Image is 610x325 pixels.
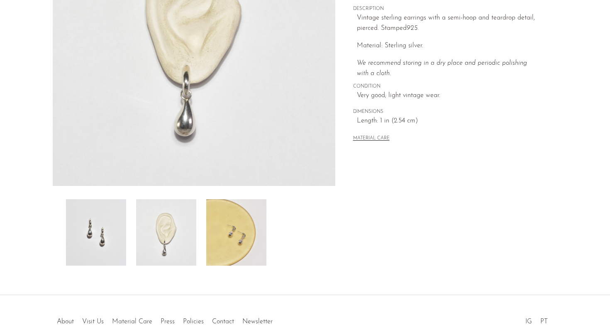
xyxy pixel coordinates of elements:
span: DIMENSIONS [353,108,540,116]
a: PT [540,318,548,325]
p: Material: Sterling silver. [357,41,540,51]
img: Silver Teardrop Earrings [206,199,266,266]
a: Visit Us [82,318,104,325]
a: Contact [212,318,234,325]
a: About [57,318,74,325]
img: Silver Teardrop Earrings [136,199,196,266]
span: DESCRIPTION [353,5,540,13]
span: CONDITION [353,83,540,90]
em: 925. [407,25,419,32]
a: Material Care [112,318,152,325]
p: Vintage sterling earrings with a semi-hoop and teardrop detail, pierced. Stamped [357,13,540,34]
img: Silver Teardrop Earrings [66,199,126,266]
button: MATERIAL CARE [353,136,390,142]
a: Press [161,318,175,325]
i: We recommend storing in a dry place and periodic polishing with a cloth. [357,60,527,77]
a: Policies [183,318,204,325]
a: IG [525,318,532,325]
span: Very good; light vintage wear. [357,90,540,101]
span: Length: 1 in (2.54 cm) [357,116,540,127]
